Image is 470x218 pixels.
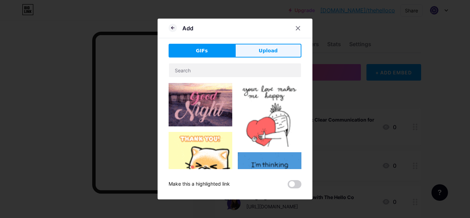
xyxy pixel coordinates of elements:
[238,152,301,216] img: Gihpy
[169,132,232,196] img: Gihpy
[259,47,278,54] span: Upload
[169,63,301,77] input: Search
[169,180,230,188] div: Make this a highlighted link
[235,44,301,58] button: Upload
[238,83,301,147] img: Gihpy
[169,83,232,126] img: Gihpy
[169,44,235,58] button: GIFs
[196,47,208,54] span: GIFs
[182,24,193,32] div: Add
